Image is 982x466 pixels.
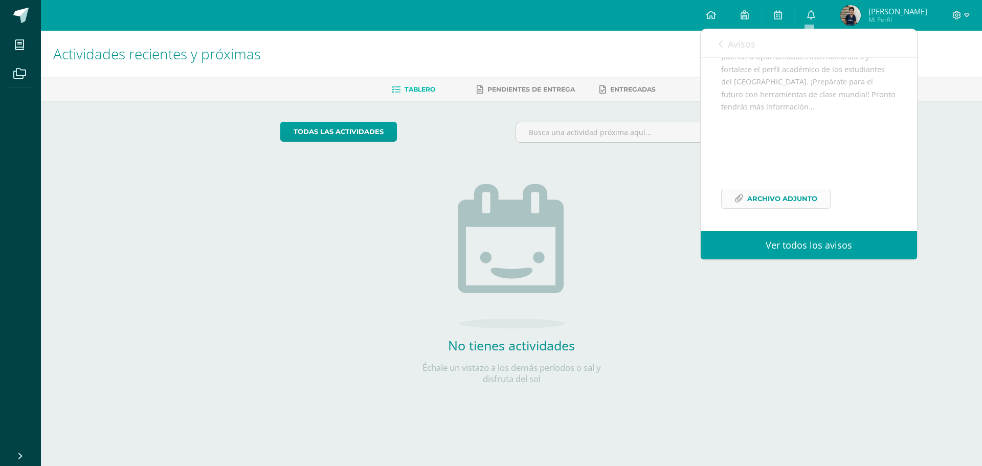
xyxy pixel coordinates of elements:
a: Ver todos los avisos [701,231,917,259]
a: Entregadas [599,81,656,98]
a: todas las Actividades [280,122,397,142]
a: Pendientes de entrega [477,81,575,98]
span: Actividades recientes y próximas [53,44,261,63]
img: 1535c0312ae203c30d44d59aa01203f9.png [840,5,861,26]
span: Mi Perfil [868,15,927,24]
span: Tablero [405,85,435,93]
input: Busca una actividad próxima aquí... [516,122,743,142]
span: Pendientes de entrega [487,85,575,93]
span: Entregadas [610,85,656,93]
span: Archivo Adjunto [747,189,817,208]
span: [PERSON_NAME] [868,6,927,16]
a: Tablero [392,81,435,98]
h2: No tienes actividades [409,337,614,354]
img: no_activities.png [458,184,565,328]
span: Avisos [728,38,755,50]
a: Archivo Adjunto [721,189,831,209]
p: Échale un vistazo a los demás períodos o sal y disfruta del sol [409,362,614,385]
